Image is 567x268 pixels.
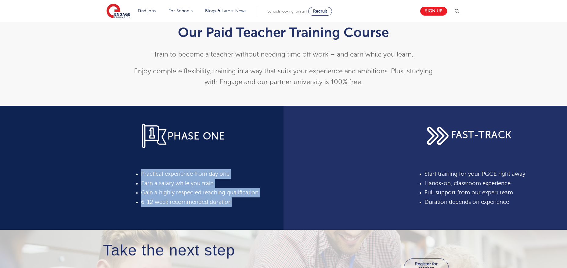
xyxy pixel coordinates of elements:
[141,180,214,186] span: Earn a salary while you train
[107,4,130,19] img: Engage Education
[168,9,193,13] a: For Schools
[313,9,327,13] span: Recruit
[451,130,512,140] span: FAST-TRACK
[168,131,225,141] span: PHASE ONE
[205,9,247,13] a: Blogs & Latest News
[134,68,433,86] span: Enjoy complete flexibility, training in a way that suits your experience and ambitions. Plus, stu...
[424,171,525,177] span: Start training for your PGCE right away
[424,199,509,205] span: Duration depends on experience
[420,7,447,16] a: Sign up
[268,9,307,13] span: Schools looking for staff
[134,25,433,40] h1: Our Paid Teacher Training Course
[153,51,413,58] span: Train to become a teacher without needing time off work – and earn while you learn.
[424,180,511,186] span: Hands-on, classroom experience
[424,189,513,196] span: Full support from our expert team
[103,242,345,259] h4: Take the next step
[308,7,332,16] a: Recruit
[141,199,232,205] span: 6-12 week recommended duration
[141,189,258,196] span: Gain a highly respected teaching qualification
[141,171,229,177] span: Practical experience from day one
[138,9,156,13] a: Find jobs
